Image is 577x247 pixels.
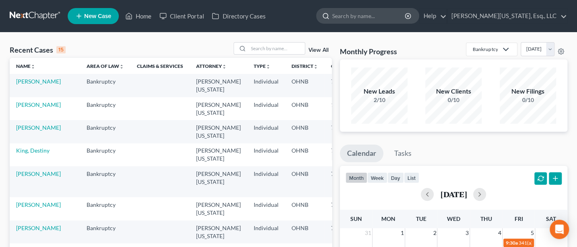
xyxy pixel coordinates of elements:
[420,9,447,23] a: Help
[367,172,387,183] button: week
[546,215,556,222] span: Sat
[351,87,407,96] div: New Leads
[550,220,569,239] div: Open Intercom Messenger
[16,101,61,108] a: [PERSON_NAME]
[332,8,406,23] input: Search by name...
[325,120,365,143] td: 7
[325,97,365,120] td: 13
[247,197,285,220] td: Individual
[285,220,325,243] td: OHNB
[285,143,325,166] td: OHNB
[247,166,285,197] td: Individual
[190,120,247,143] td: [PERSON_NAME][US_STATE]
[190,197,247,220] td: [PERSON_NAME][US_STATE]
[325,74,365,97] td: 7
[351,96,407,104] div: 2/10
[500,87,556,96] div: New Filings
[80,120,130,143] td: Bankruptcy
[16,147,50,154] a: King, Destiny
[16,201,61,208] a: [PERSON_NAME]
[387,172,404,183] button: day
[514,215,523,222] span: Fri
[340,145,383,162] a: Calendar
[155,9,208,23] a: Client Portal
[190,97,247,120] td: [PERSON_NAME][US_STATE]
[248,43,305,54] input: Search by name...
[325,143,365,166] td: 7
[285,197,325,220] td: OHNB
[16,170,61,177] a: [PERSON_NAME]
[130,58,190,74] th: Claims & Services
[222,64,227,69] i: unfold_more
[331,63,358,69] a: Chapterunfold_more
[497,228,502,238] span: 4
[119,64,124,69] i: unfold_more
[400,228,405,238] span: 1
[308,47,329,53] a: View All
[465,228,469,238] span: 3
[416,215,426,222] span: Tue
[254,63,271,69] a: Typeunfold_more
[387,145,419,162] a: Tasks
[325,197,365,220] td: 7
[10,45,66,55] div: Recent Cases
[425,87,482,96] div: New Clients
[480,215,492,222] span: Thu
[425,96,482,104] div: 0/10
[121,9,155,23] a: Home
[247,74,285,97] td: Individual
[31,64,35,69] i: unfold_more
[285,74,325,97] td: OHNB
[87,63,124,69] a: Area of Lawunfold_more
[292,63,318,69] a: Districtunfold_more
[285,97,325,120] td: OHNB
[432,228,437,238] span: 2
[80,143,130,166] td: Bankruptcy
[16,124,61,131] a: [PERSON_NAME]
[16,78,61,85] a: [PERSON_NAME]
[473,46,498,53] div: Bankruptcy
[345,172,367,183] button: month
[440,190,467,198] h2: [DATE]
[56,46,66,53] div: 15
[247,220,285,243] td: Individual
[530,228,535,238] span: 5
[325,166,365,197] td: 7
[80,220,130,243] td: Bankruptcy
[285,166,325,197] td: OHNB
[447,215,460,222] span: Wed
[285,120,325,143] td: OHNB
[247,120,285,143] td: Individual
[325,220,365,243] td: 7
[16,63,35,69] a: Nameunfold_more
[340,47,397,56] h3: Monthly Progress
[381,215,395,222] span: Mon
[350,215,362,222] span: Sun
[80,97,130,120] td: Bankruptcy
[266,64,271,69] i: unfold_more
[196,63,227,69] a: Attorneyunfold_more
[247,143,285,166] td: Individual
[80,74,130,97] td: Bankruptcy
[84,13,111,19] span: New Case
[80,197,130,220] td: Bankruptcy
[404,172,419,183] button: list
[190,74,247,97] td: [PERSON_NAME][US_STATE]
[364,228,372,238] span: 31
[80,166,130,197] td: Bankruptcy
[500,96,556,104] div: 0/10
[313,64,318,69] i: unfold_more
[208,9,269,23] a: Directory Cases
[506,240,518,246] span: 9:30a
[16,225,61,231] a: [PERSON_NAME]
[247,97,285,120] td: Individual
[190,166,247,197] td: [PERSON_NAME][US_STATE]
[447,9,567,23] a: [PERSON_NAME][US_STATE], Esq., LLC
[190,143,247,166] td: [PERSON_NAME][US_STATE]
[190,220,247,243] td: [PERSON_NAME][US_STATE]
